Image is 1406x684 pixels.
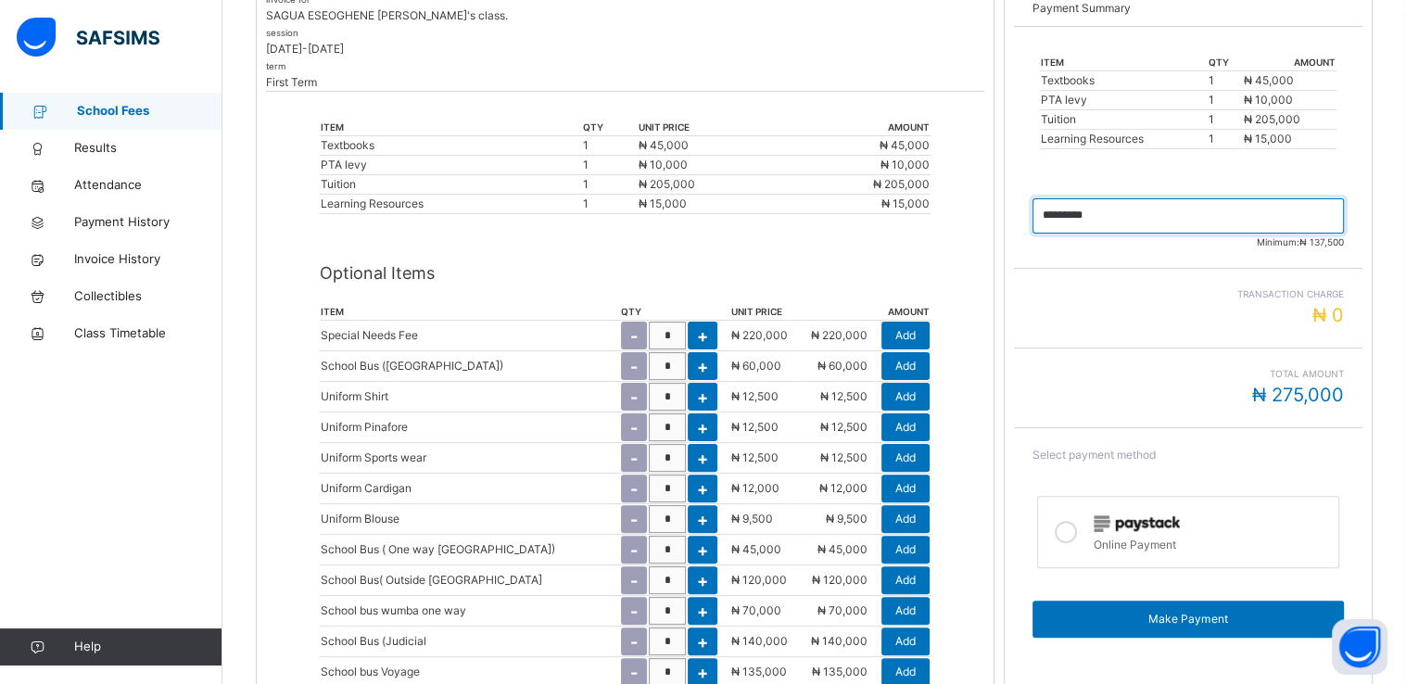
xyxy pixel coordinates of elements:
div: Textbooks [321,137,581,154]
p: SAGUA ESEOGHENE [PERSON_NAME]'s class. [266,7,984,24]
span: ₦ 70,000 [731,603,781,617]
span: + [697,507,708,532]
span: + [697,354,708,379]
p: Uniform Shirt [321,388,388,405]
span: Add [895,633,916,650]
p: [DATE]-[DATE] [266,41,984,57]
span: ₦ 275,000 [1252,384,1344,406]
p: School Bus ([GEOGRAPHIC_DATA]) [321,358,503,374]
span: Add [895,450,916,466]
p: School bus Voyage [321,664,420,680]
span: + [697,568,708,593]
span: ₦ 205,000 [873,177,930,191]
span: ₦ 10,000 [1244,93,1293,107]
th: unit price [638,120,784,136]
td: 1 [582,136,638,156]
img: safsims [17,18,159,57]
div: Tuition [321,176,581,193]
p: Optional Items [320,260,930,285]
img: paystack.0b99254114f7d5403c0525f3550acd03.svg [1094,515,1180,532]
span: Add [895,511,916,527]
button: Open asap [1332,619,1387,675]
span: ₦ 220,000 [731,328,788,342]
td: 1 [1208,71,1243,91]
span: Minimum: [1032,235,1344,249]
span: ₦ 205,000 [1244,112,1300,126]
small: session [266,28,298,38]
th: amount [784,120,931,136]
td: 1 [582,156,638,175]
td: Learning Resources [1040,130,1208,149]
span: + [697,629,708,654]
span: ₦ 9,500 [826,512,868,526]
span: ₦ 15,000 [639,196,687,210]
span: - [630,354,638,379]
span: - [630,446,638,471]
span: Class Timetable [74,324,222,343]
span: Invoice History [74,250,222,269]
span: ₦ 137,500 [1299,236,1344,247]
span: - [630,507,638,532]
span: ₦ 140,000 [731,634,788,648]
p: First Term [266,74,984,91]
span: ₦ 220,000 [811,328,868,342]
span: Add [895,572,916,589]
div: Online Payment [1094,532,1329,553]
span: ₦ 12,500 [820,450,868,464]
span: Add [895,480,916,497]
p: Uniform Cardigan [321,480,412,497]
span: + [697,415,708,440]
p: Special Needs Fee [321,327,418,344]
span: ₦ 15,000 [1244,132,1292,146]
span: Add [895,602,916,619]
span: Add [895,358,916,374]
span: + [697,538,708,563]
th: qty [582,120,638,136]
span: Collectibles [74,287,222,306]
span: Transaction charge [1032,287,1344,301]
span: Add [895,327,916,344]
span: ₦ 135,000 [731,665,787,678]
span: Attendance [74,176,222,195]
span: ₦ 120,000 [731,573,787,587]
th: item [1040,55,1208,71]
td: 1 [1208,110,1243,130]
span: + [697,476,708,501]
th: item [320,120,582,136]
span: - [630,385,638,410]
span: ₦ 12,500 [731,420,779,434]
span: Payment History [74,213,222,232]
p: School Bus (Judicial [321,633,426,650]
span: Make Payment [1046,611,1330,627]
th: amount [1243,55,1336,71]
span: ₦ 70,000 [817,603,868,617]
small: term [266,61,285,71]
td: PTA levy [1040,91,1208,110]
p: School Bus ( One way [GEOGRAPHIC_DATA]) [321,541,555,558]
span: - [630,476,638,501]
span: - [630,538,638,563]
p: School Bus( Outside [GEOGRAPHIC_DATA] [321,572,542,589]
td: 1 [582,195,638,214]
th: qty [1208,55,1243,71]
span: ₦ 45,000 [1244,73,1294,87]
span: Add [895,388,916,405]
span: + [697,323,708,348]
span: ₦ 10,000 [639,158,688,171]
span: ₦ 9,500 [731,512,773,526]
span: - [630,629,638,654]
p: School bus wumba one way [321,602,466,619]
span: School Fees [77,102,222,120]
p: Uniform Sports wear [321,450,426,466]
div: Learning Resources [321,196,581,212]
span: ₦ 12,500 [731,389,779,403]
span: ₦ 135,000 [812,665,868,678]
span: - [630,323,638,348]
td: 1 [1208,91,1243,110]
span: ₦ 205,000 [639,177,695,191]
span: Help [74,638,222,656]
span: ₦ 0 [1312,304,1344,326]
span: - [630,415,638,440]
p: Uniform Pinafore [321,419,408,436]
p: Uniform Blouse [321,511,399,527]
